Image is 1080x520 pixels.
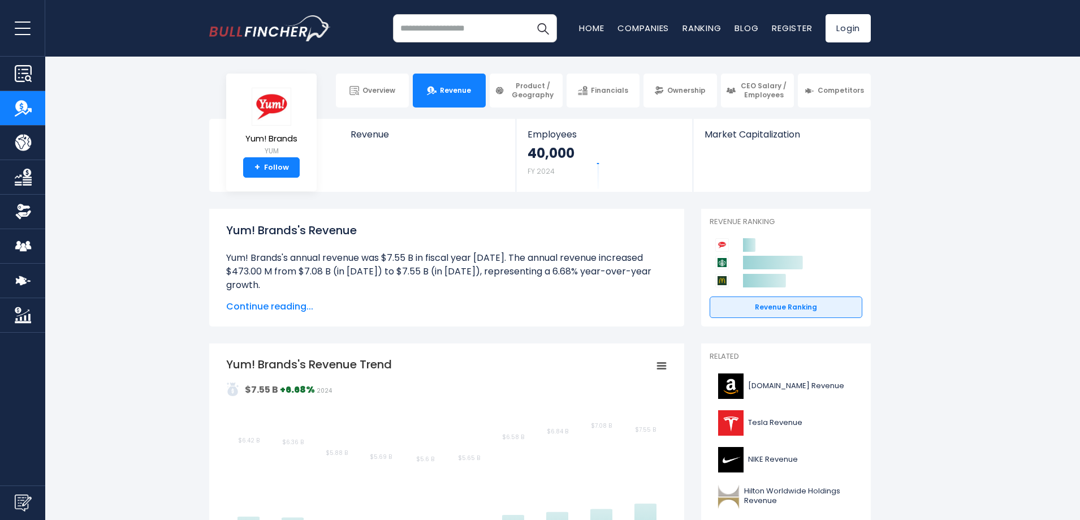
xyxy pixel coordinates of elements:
[326,449,348,457] text: $5.88 B
[798,74,871,108] a: Competitors
[705,129,858,140] span: Market Capitalization
[243,157,300,178] a: +Follow
[528,129,681,140] span: Employees
[667,86,706,95] span: Ownership
[416,455,434,463] text: $5.6 B
[721,74,794,108] a: CEO Salary / Employees
[591,422,612,430] text: $7.08 B
[635,426,656,434] text: $7.55 B
[710,352,862,362] p: Related
[567,74,640,108] a: Financials
[351,129,505,140] span: Revenue
[715,274,729,287] img: McDonald's Corporation competitors logo
[716,484,741,509] img: HLT logo
[226,222,667,239] h1: Yum! Brands's Revenue
[617,22,669,34] a: Companies
[739,81,789,99] span: CEO Salary / Employees
[516,119,692,192] a: Employees 40,000 FY 2024
[710,371,862,402] a: [DOMAIN_NAME] Revenue
[716,447,745,472] img: NKE logo
[735,22,758,34] a: Blog
[715,256,729,269] img: Starbucks Corporation competitors logo
[579,22,604,34] a: Home
[254,162,260,173] strong: +
[245,383,278,396] strong: $7.55 B
[710,296,862,318] a: Revenue Ranking
[362,86,395,95] span: Overview
[710,407,862,439] a: Tesla Revenue
[716,373,745,399] img: AMZN logo
[238,436,260,445] text: $6.42 B
[528,144,574,162] strong: 40,000
[209,15,331,41] a: Go to homepage
[226,383,240,396] img: addasd
[413,74,486,108] a: Revenue
[529,14,557,42] button: Search
[693,119,870,159] a: Market Capitalization
[508,81,558,99] span: Product / Geography
[772,22,812,34] a: Register
[245,87,298,158] a: Yum! Brands YUM
[370,453,392,461] text: $5.69 B
[591,86,628,95] span: Financials
[245,134,297,144] span: Yum! Brands
[715,238,729,252] img: Yum! Brands competitors logo
[226,251,667,292] li: Yum! Brands's annual revenue was $7.55 B in fiscal year [DATE]. The annual revenue increased $473...
[440,86,471,95] span: Revenue
[682,22,721,34] a: Ranking
[528,166,555,176] small: FY 2024
[710,444,862,475] a: NIKE Revenue
[458,454,480,462] text: $5.65 B
[339,119,516,159] a: Revenue
[336,74,409,108] a: Overview
[502,433,524,441] text: $6.58 B
[826,14,871,42] a: Login
[15,203,32,220] img: Ownership
[209,15,331,41] img: bullfincher logo
[643,74,716,108] a: Ownership
[226,300,667,313] span: Continue reading...
[317,386,332,395] span: 2024
[818,86,864,95] span: Competitors
[716,410,745,436] img: TSLA logo
[547,427,568,436] text: $6.84 B
[280,383,315,396] strong: +6.68%
[226,356,392,372] tspan: Yum! Brands's Revenue Trend
[282,438,304,446] text: $6.36 B
[490,74,563,108] a: Product / Geography
[710,217,862,227] p: Revenue Ranking
[245,146,297,156] small: YUM
[710,481,862,512] a: Hilton Worldwide Holdings Revenue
